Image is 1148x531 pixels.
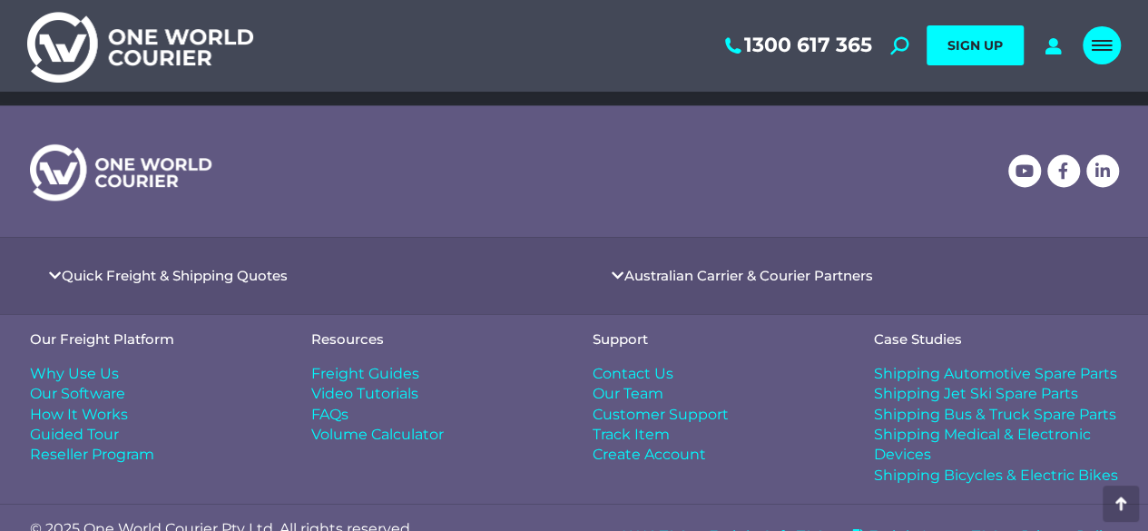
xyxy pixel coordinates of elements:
[874,364,1119,384] a: Shipping Automotive Spare Parts
[593,405,838,425] a: Customer Support
[311,425,444,445] span: Volume Calculator
[874,466,1119,486] a: Shipping Bicycles & Electric Bikes
[30,384,275,404] a: Our Software
[947,37,1003,54] span: SIGN UP
[311,364,419,384] span: Freight Guides
[624,269,873,282] a: Australian Carrier & Courier Partners
[311,405,348,425] span: FAQs
[593,405,729,425] span: Customer Support
[311,364,556,384] a: Freight Guides
[874,332,1119,346] h4: Case Studies
[593,384,663,404] span: Our Team
[30,445,275,465] a: Reseller Program
[593,425,670,445] span: Track Item
[30,445,154,465] span: Reseller Program
[593,384,838,404] a: Our Team
[874,425,1119,466] a: Shipping Medical & Electronic Devices
[874,384,1078,404] span: Shipping Jet Ski Spare Parts
[874,405,1116,425] span: Shipping Bus & Truck Spare Parts
[593,364,673,384] span: Contact Us
[30,384,125,404] span: Our Software
[593,364,838,384] a: Contact Us
[874,384,1119,404] a: Shipping Jet Ski Spare Parts
[593,425,838,445] a: Track Item
[311,405,556,425] a: FAQs
[1083,26,1121,64] a: Mobile menu icon
[30,364,275,384] a: Why Use Us
[30,425,275,445] a: Guided Tour
[311,332,556,346] h4: Resources
[721,34,872,57] a: 1300 617 365
[30,405,128,425] span: How It Works
[874,405,1119,425] a: Shipping Bus & Truck Spare Parts
[311,425,556,445] a: Volume Calculator
[874,364,1117,384] span: Shipping Automotive Spare Parts
[593,332,838,346] h4: Support
[874,466,1118,486] span: Shipping Bicycles & Electric Bikes
[30,364,119,384] span: Why Use Us
[30,332,275,346] h4: Our Freight Platform
[30,425,119,445] span: Guided Tour
[593,445,838,465] a: Create Account
[593,445,706,465] span: Create Account
[311,384,418,404] span: Video Tutorials
[927,25,1024,65] a: SIGN UP
[27,9,253,83] img: One World Courier
[311,384,556,404] a: Video Tutorials
[62,269,288,282] a: Quick Freight & Shipping Quotes
[30,405,275,425] a: How It Works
